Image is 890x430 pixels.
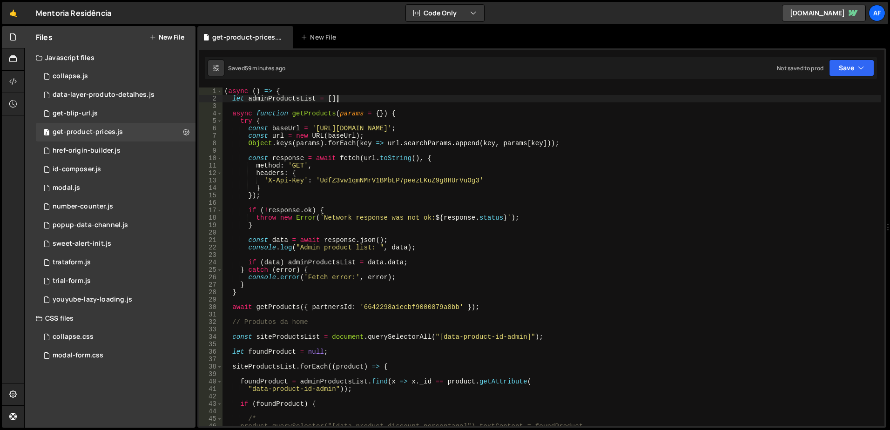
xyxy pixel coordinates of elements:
div: collapse.js [53,72,88,81]
div: collapse.css [53,333,94,341]
div: 26 [199,274,222,281]
div: 31 [199,311,222,318]
div: 13451/46722.js [36,123,196,141]
div: 13451/34288.js [36,160,196,179]
div: 13451/34314.js [36,179,196,197]
div: 43 [199,400,222,408]
div: 38 [199,363,222,370]
div: 32 [199,318,222,326]
div: 30 [199,303,222,311]
div: 4 [199,110,222,117]
div: 20 [199,229,222,236]
div: 8 [199,140,222,147]
div: 13451/40958.js [36,104,196,123]
div: 28 [199,289,222,296]
h2: Files [36,32,53,42]
div: number-counter.js [53,202,113,211]
div: CSS files [25,309,196,328]
div: href-origin-builder.js [53,147,121,155]
button: Code Only [406,5,484,21]
div: 13451/34192.css [36,328,196,346]
div: 40 [199,378,222,385]
div: 45 [199,415,222,423]
div: Mentoria Residência [36,7,111,19]
div: 14 [199,184,222,192]
div: 11 [199,162,222,169]
div: 36 [199,348,222,356]
div: 9 [199,147,222,155]
div: Saved [228,64,285,72]
div: 10 [199,155,222,162]
button: New File [149,34,184,41]
div: 13451/34194.js [36,67,196,86]
div: 25 [199,266,222,274]
div: sweet-alert-init.js [53,240,111,248]
div: 13451/34112.js [36,86,196,104]
div: 59 minutes ago [245,64,285,72]
div: get-product-prices.js [53,128,123,136]
div: 44 [199,408,222,415]
div: 7 [199,132,222,140]
div: 39 [199,370,222,378]
div: modal-form.css [53,351,103,360]
a: Af [869,5,885,21]
div: 13451/34305.js [36,235,196,253]
div: id-composer.js [53,165,101,174]
div: 13451/36559.js [36,253,196,272]
div: youyube-lazy-loading.js [53,296,132,304]
div: 13451/33697.js [36,290,196,309]
div: 12 [199,169,222,177]
div: modal.js [53,184,80,192]
div: 13451/34103.js [36,141,196,160]
div: 15 [199,192,222,199]
div: New File [301,33,340,42]
div: 13451/38038.js [36,216,196,235]
div: 1 [199,87,222,95]
div: 13 [199,177,222,184]
div: 27 [199,281,222,289]
div: 24 [199,259,222,266]
div: 42 [199,393,222,400]
a: [DOMAIN_NAME] [782,5,866,21]
div: get-blip-url.js [53,109,98,118]
div: 37 [199,356,222,363]
div: 19 [199,222,222,229]
div: 6 [199,125,222,132]
a: 🤙 [2,2,25,24]
div: popup-data-channel.js [53,221,128,229]
div: 33 [199,326,222,333]
div: 18 [199,214,222,222]
div: 21 [199,236,222,244]
div: 46 [199,423,222,430]
div: 3 [199,102,222,110]
div: 22 [199,244,222,251]
div: Javascript files [25,48,196,67]
div: get-product-prices.js [212,33,282,42]
div: 2 [199,95,222,102]
div: 23 [199,251,222,259]
div: 5 [199,117,222,125]
div: 35 [199,341,222,348]
div: 13451/45706.js [36,272,196,290]
div: 41 [199,385,222,393]
button: Save [829,60,874,76]
div: Not saved to prod [777,64,823,72]
div: 16 [199,199,222,207]
div: 29 [199,296,222,303]
div: trataform.js [53,258,91,267]
div: 17 [199,207,222,214]
div: trial-form.js [53,277,91,285]
div: 13451/33723.js [36,197,196,216]
span: 3 [44,129,49,137]
div: 34 [199,333,222,341]
div: 13451/34579.css [36,346,196,365]
div: data-layer-produto-detalhes.js [53,91,155,99]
